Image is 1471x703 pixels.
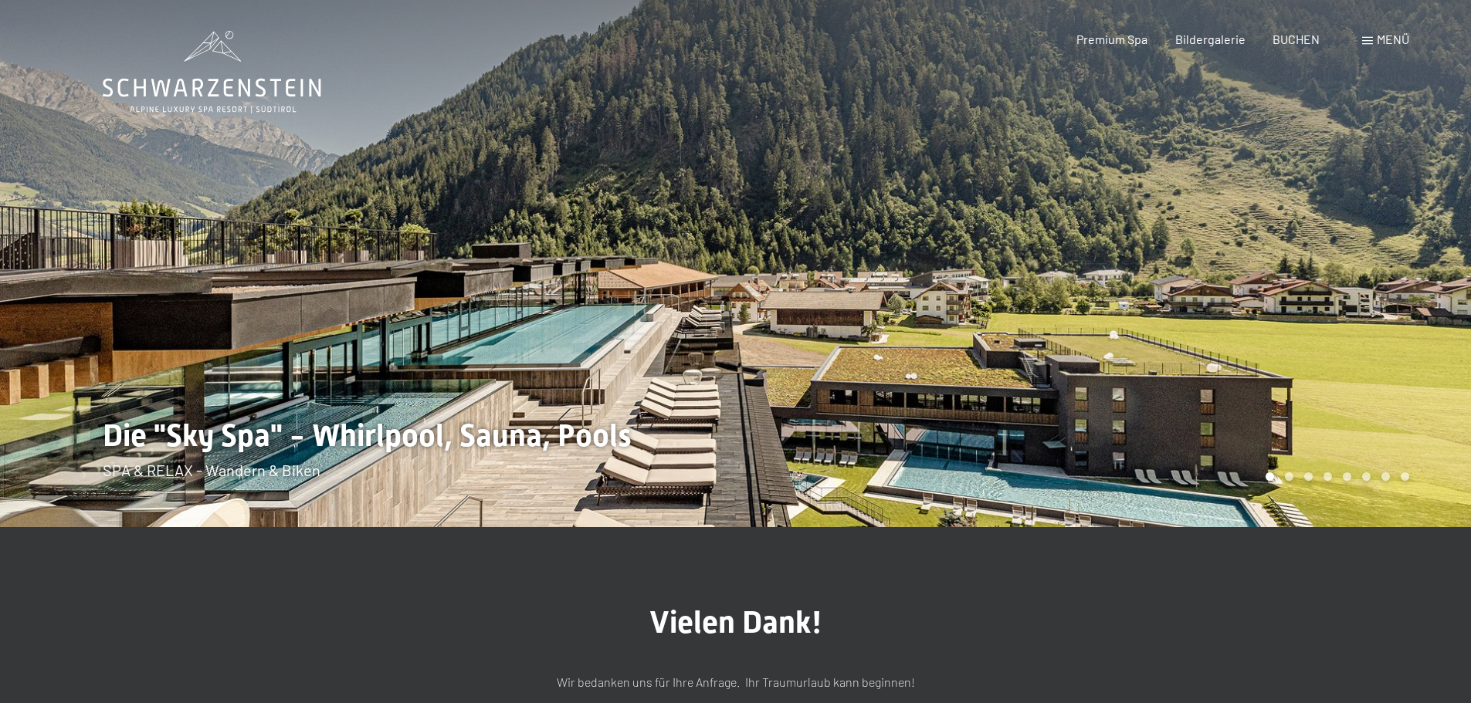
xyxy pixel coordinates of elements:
div: Carousel Page 2 [1285,472,1293,481]
div: Carousel Page 4 [1324,472,1332,481]
a: Bildergalerie [1175,32,1246,46]
a: Premium Spa [1076,32,1147,46]
div: Carousel Page 7 [1381,472,1390,481]
div: Carousel Page 3 [1304,472,1313,481]
div: Carousel Page 1 (Current Slide) [1266,472,1274,481]
span: Menü [1377,32,1409,46]
p: Wir bedanken uns für Ihre Anfrage. Ihr Traumurlaub kann beginnen! [350,672,1122,692]
div: Carousel Page 8 [1401,472,1409,481]
div: Carousel Page 6 [1362,472,1371,481]
a: BUCHEN [1273,32,1320,46]
div: Carousel Pagination [1260,472,1409,481]
span: Vielen Dank! [649,604,822,640]
div: Carousel Page 5 [1343,472,1351,481]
